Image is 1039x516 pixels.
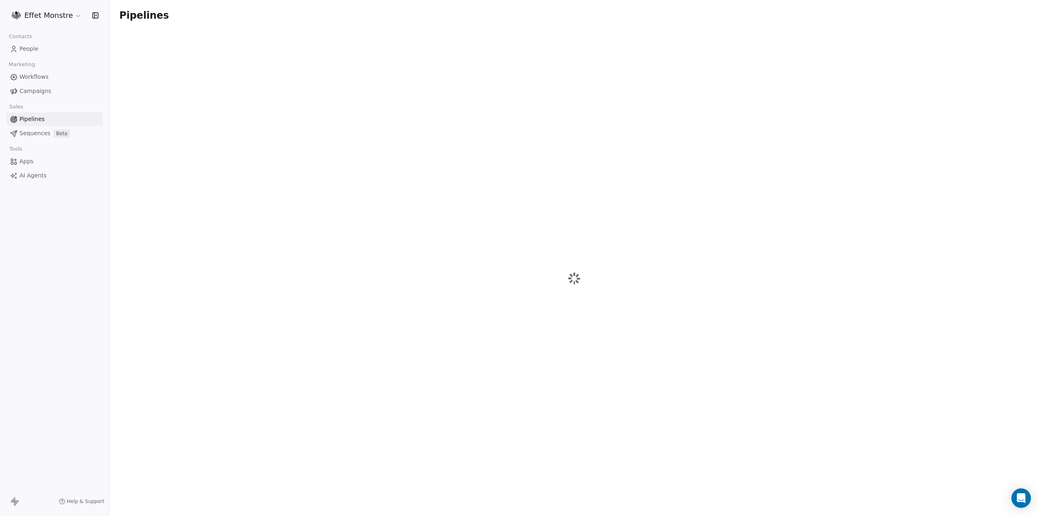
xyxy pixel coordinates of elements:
[6,101,27,113] span: Sales
[6,42,103,56] a: People
[6,143,26,155] span: Tools
[6,112,103,126] a: Pipelines
[6,169,103,182] a: AI Agents
[10,9,83,22] button: Effet Monstre
[19,87,51,95] span: Campaigns
[6,84,103,98] a: Campaigns
[1011,488,1031,508] div: Open Intercom Messenger
[24,10,73,21] span: Effet Monstre
[6,127,103,140] a: SequencesBeta
[54,130,70,138] span: Beta
[5,30,36,43] span: Contacts
[11,11,21,20] img: 97485486_3081046785289558_2010905861240651776_n.png
[19,157,34,166] span: Apps
[19,115,45,123] span: Pipelines
[19,129,50,138] span: Sequences
[6,70,103,84] a: Workflows
[19,45,39,53] span: People
[19,73,49,81] span: Workflows
[67,498,104,505] span: Help & Support
[19,171,47,180] span: AI Agents
[119,10,169,21] span: Pipelines
[6,155,103,168] a: Apps
[59,498,104,505] a: Help & Support
[5,58,39,71] span: Marketing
